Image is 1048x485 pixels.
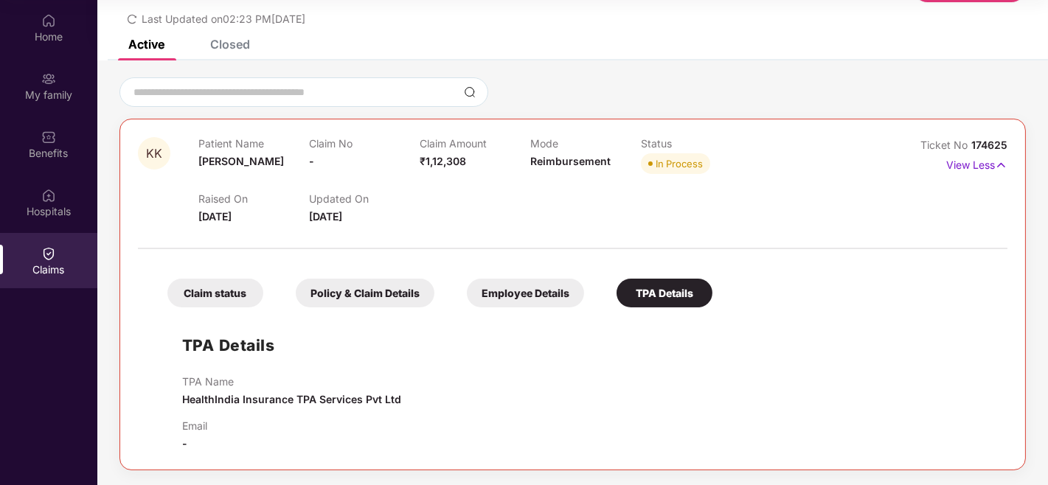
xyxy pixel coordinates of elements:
[142,13,305,25] span: Last Updated on 02:23 PM[DATE]
[182,437,187,450] span: -
[210,37,250,52] div: Closed
[167,279,263,307] div: Claim status
[641,137,752,150] p: Status
[467,279,584,307] div: Employee Details
[971,139,1007,151] span: 174625
[995,157,1007,173] img: svg+xml;base64,PHN2ZyB4bWxucz0iaHR0cDovL3d3dy53My5vcmcvMjAwMC9zdmciIHdpZHRoPSIxNyIgaGVpZ2h0PSIxNy...
[182,419,207,432] p: Email
[146,147,162,160] span: KK
[41,130,56,144] img: svg+xml;base64,PHN2ZyBpZD0iQmVuZWZpdHMiIHhtbG5zPSJodHRwOi8vd3d3LnczLm9yZy8yMDAwL3N2ZyIgd2lkdGg9Ij...
[656,156,703,171] div: In Process
[420,137,530,150] p: Claim Amount
[198,155,284,167] span: [PERSON_NAME]
[464,86,476,98] img: svg+xml;base64,PHN2ZyBpZD0iU2VhcmNoLTMyeDMyIiB4bWxucz0iaHR0cDovL3d3dy53My5vcmcvMjAwMC9zdmciIHdpZH...
[182,375,401,388] p: TPA Name
[198,192,309,205] p: Raised On
[182,393,401,405] span: HealthIndia Insurance TPA Services Pvt Ltd
[41,71,56,86] img: svg+xml;base64,PHN2ZyB3aWR0aD0iMjAiIGhlaWdodD0iMjAiIHZpZXdCb3g9IjAgMCAyMCAyMCIgZmlsbD0ibm9uZSIgeG...
[127,13,137,25] span: redo
[198,137,309,150] p: Patient Name
[420,155,466,167] span: ₹1,12,308
[309,155,314,167] span: -
[530,155,611,167] span: Reimbursement
[41,13,56,28] img: svg+xml;base64,PHN2ZyBpZD0iSG9tZSIgeG1sbnM9Imh0dHA6Ly93d3cudzMub3JnLzIwMDAvc3ZnIiB3aWR0aD0iMjAiIG...
[920,139,971,151] span: Ticket No
[617,279,712,307] div: TPA Details
[128,37,164,52] div: Active
[309,192,420,205] p: Updated On
[182,333,275,357] h1: TPA Details
[198,210,232,223] span: [DATE]
[296,279,434,307] div: Policy & Claim Details
[946,153,1007,173] p: View Less
[309,210,342,223] span: [DATE]
[41,246,56,261] img: svg+xml;base64,PHN2ZyBpZD0iQ2xhaW0iIHhtbG5zPSJodHRwOi8vd3d3LnczLm9yZy8yMDAwL3N2ZyIgd2lkdGg9IjIwIi...
[309,137,420,150] p: Claim No
[41,188,56,203] img: svg+xml;base64,PHN2ZyBpZD0iSG9zcGl0YWxzIiB4bWxucz0iaHR0cDovL3d3dy53My5vcmcvMjAwMC9zdmciIHdpZHRoPS...
[530,137,641,150] p: Mode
